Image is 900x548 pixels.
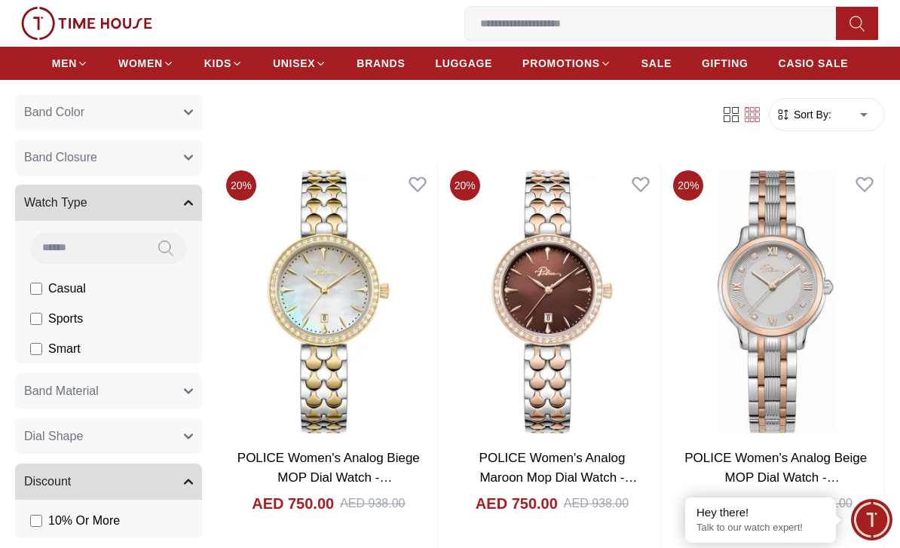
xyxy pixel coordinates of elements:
[641,56,672,71] span: SALE
[357,50,405,77] a: BRANDS
[564,494,629,513] div: AED 938.00
[15,418,202,455] button: Dial Shape
[273,56,315,71] span: UNISEX
[24,382,99,400] span: Band Material
[30,313,42,325] input: Sports
[118,56,163,71] span: WOMEN
[522,56,600,71] span: PROMOTIONS
[450,170,480,201] span: 20 %
[30,283,42,295] input: Casual
[357,56,405,71] span: BRANDS
[522,50,611,77] a: PROMOTIONS
[21,7,152,40] img: ...
[48,280,86,298] span: Casual
[476,493,558,514] h4: AED 750.00
[779,56,849,71] span: CASIO SALE
[204,56,231,71] span: KIDS
[435,50,492,77] a: LUGGAGE
[667,164,884,440] img: POLICE Women's Analog Beige MOP Dial Watch - PEWLG0076203
[273,50,326,77] a: UNISEX
[30,515,42,527] input: 10% Or More
[479,451,638,504] a: POLICE Women's Analog Maroon Mop Dial Watch - PEWLG0076302
[226,170,256,201] span: 20 %
[48,310,83,328] span: Sports
[252,493,334,514] h4: AED 750.00
[15,139,202,176] button: Band Closure
[696,505,825,520] div: Hey there!
[851,499,892,540] div: Chat Widget
[24,103,84,121] span: Band Color
[673,170,703,201] span: 20 %
[15,373,202,409] button: Band Material
[220,164,437,440] img: POLICE Women's Analog Biege MOP Dial Watch - PEWLG0076303
[48,340,81,358] span: Smart
[776,107,831,122] button: Sort By:
[791,107,831,122] span: Sort By:
[788,494,853,513] div: AED 750.00
[15,185,202,221] button: Watch Type
[24,427,83,445] span: Dial Shape
[444,164,661,440] img: POLICE Women's Analog Maroon Mop Dial Watch - PEWLG0076302
[48,512,120,530] span: 10 % Or More
[15,464,202,500] button: Discount
[702,56,748,71] span: GIFTING
[15,94,202,130] button: Band Color
[204,50,243,77] a: KIDS
[702,50,748,77] a: GIFTING
[684,451,867,504] a: POLICE Women's Analog Beige MOP Dial Watch - PEWLG0076203
[641,50,672,77] a: SALE
[24,194,87,212] span: Watch Type
[30,343,42,355] input: Smart
[779,50,849,77] a: CASIO SALE
[24,473,71,491] span: Discount
[340,494,405,513] div: AED 938.00
[52,50,88,77] a: MEN
[118,50,174,77] a: WOMEN
[24,148,97,167] span: Band Closure
[237,451,420,504] a: POLICE Women's Analog Biege MOP Dial Watch - PEWLG0076303
[699,493,782,514] h4: AED 600.00
[696,522,825,534] p: Talk to our watch expert!
[435,56,492,71] span: LUGGAGE
[52,56,77,71] span: MEN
